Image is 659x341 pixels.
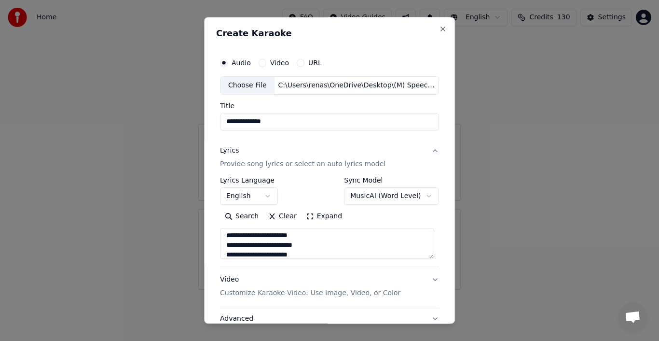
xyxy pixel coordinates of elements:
button: Search [220,209,263,224]
label: Sync Model [344,177,439,184]
button: Clear [263,209,302,224]
button: VideoCustomize Karaoke Video: Use Image, Video, or Color [220,267,439,306]
div: Video [220,275,400,298]
h2: Create Karaoke [216,29,443,38]
label: Video [270,59,289,66]
div: C:\Users\renas\OneDrive\Desktop\(M) Speechless (C).mp3 [275,81,439,90]
div: LyricsProvide song lyrics or select an auto lyrics model [220,177,439,267]
button: Expand [302,209,347,224]
div: Choose File [220,77,275,94]
div: Lyrics [220,146,239,156]
p: Provide song lyrics or select an auto lyrics model [220,159,385,169]
label: URL [308,59,322,66]
button: LyricsProvide song lyrics or select an auto lyrics model [220,138,439,177]
label: Lyrics Language [220,177,278,184]
p: Customize Karaoke Video: Use Image, Video, or Color [220,288,400,298]
label: Audio [232,59,251,66]
button: Advanced [220,306,439,331]
label: Title [220,102,439,109]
